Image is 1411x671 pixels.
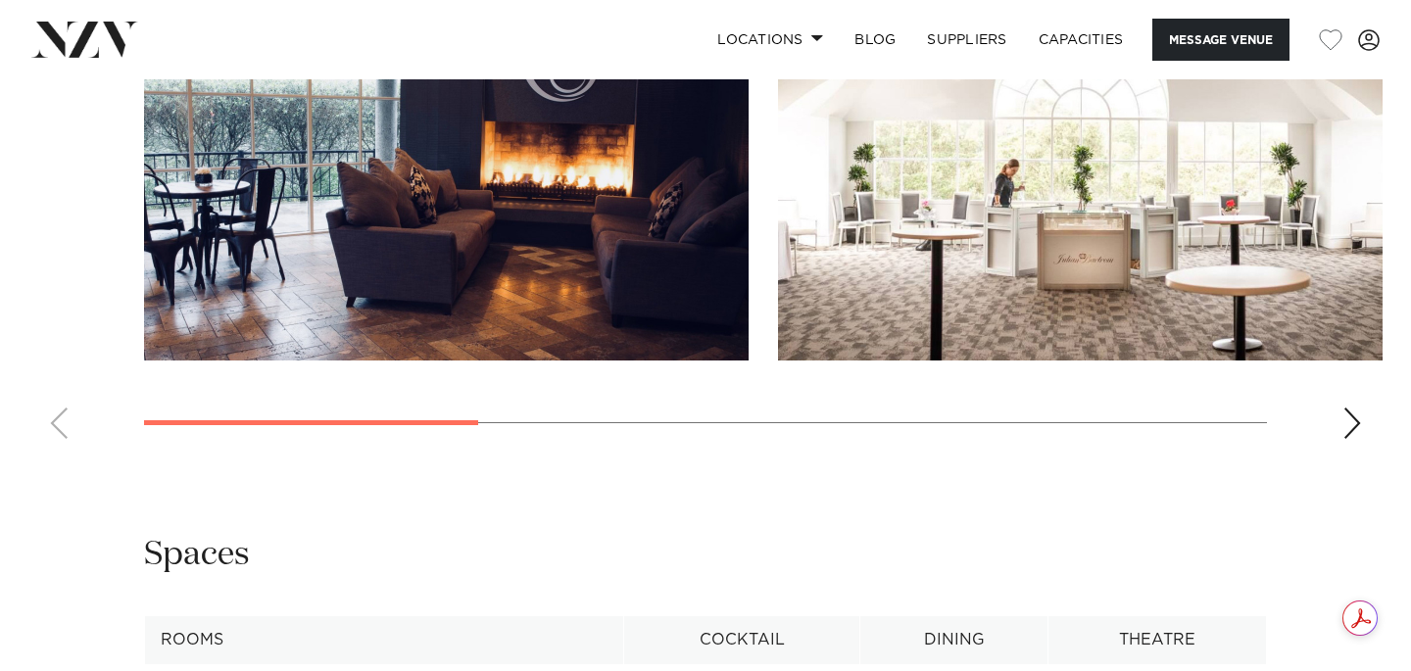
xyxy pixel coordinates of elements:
img: nzv-logo.png [31,22,138,57]
th: Cocktail [623,616,859,664]
a: Capacities [1023,19,1140,61]
a: Locations [702,19,839,61]
a: BLOG [839,19,911,61]
a: SUPPLIERS [911,19,1022,61]
h2: Spaces [144,533,250,577]
th: Dining [860,616,1047,664]
th: Theatre [1047,616,1266,664]
th: Rooms [145,616,624,664]
button: Message Venue [1152,19,1289,61]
